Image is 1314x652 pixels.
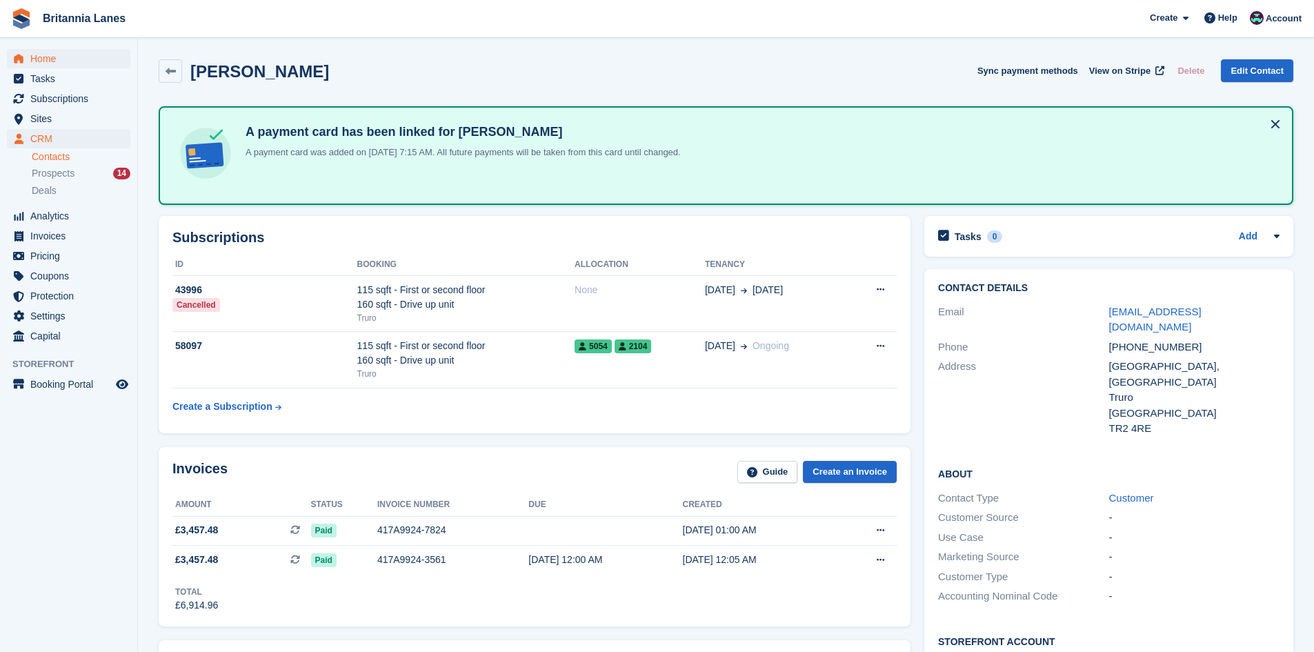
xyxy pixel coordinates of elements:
span: [DATE] [753,283,783,297]
div: £6,914.96 [175,598,218,613]
th: Status [311,494,377,516]
span: Storefront [12,357,137,371]
a: menu [7,129,130,148]
a: menu [7,206,130,226]
th: Tenancy [705,254,848,276]
div: Truro [1109,390,1280,406]
div: Customer Type [938,569,1108,585]
h2: Contact Details [938,283,1280,294]
span: Invoices [30,226,113,246]
div: 115 sqft - First or second floor 160 sqft - Drive up unit [357,283,575,312]
img: Kirsty Miles [1250,11,1264,25]
p: A payment card was added on [DATE] 7:15 AM. All future payments will be taken from this card unti... [240,146,681,159]
span: 5054 [575,339,612,353]
div: - [1109,569,1280,585]
div: Contact Type [938,491,1108,506]
h2: Tasks [955,230,982,243]
div: 115 sqft - First or second floor 160 sqft - Drive up unit [357,339,575,368]
span: Home [30,49,113,68]
a: Add [1239,229,1257,245]
a: Customer [1109,492,1154,504]
th: Invoice number [377,494,528,516]
span: Coupons [30,266,113,286]
h2: About [938,466,1280,480]
img: card-linked-ebf98d0992dc2aeb22e95c0e3c79077019eb2392cfd83c6a337811c24bc77127.svg [177,124,235,182]
a: menu [7,226,130,246]
div: - [1109,589,1280,604]
a: Create an Invoice [803,461,897,484]
a: menu [7,306,130,326]
span: Analytics [30,206,113,226]
span: Ongoing [753,340,789,351]
span: [DATE] [705,283,735,297]
span: Paid [311,553,337,567]
div: None [575,283,705,297]
span: Create [1150,11,1177,25]
div: 14 [113,168,130,179]
h2: Subscriptions [172,230,897,246]
a: View on Stripe [1084,59,1167,82]
span: Tasks [30,69,113,88]
a: menu [7,69,130,88]
div: Accounting Nominal Code [938,589,1108,604]
a: Preview store [114,376,130,393]
div: Create a Subscription [172,399,272,414]
div: Truro [357,368,575,380]
span: Pricing [30,246,113,266]
span: Booking Portal [30,375,113,394]
a: [EMAIL_ADDRESS][DOMAIN_NAME] [1109,306,1202,333]
span: Help [1218,11,1237,25]
a: Guide [737,461,798,484]
a: Edit Contact [1221,59,1293,82]
span: Prospects [32,167,74,180]
div: [DATE] 12:00 AM [528,553,682,567]
a: menu [7,375,130,394]
button: Delete [1172,59,1210,82]
span: CRM [30,129,113,148]
div: [GEOGRAPHIC_DATA] [1109,406,1280,422]
a: menu [7,49,130,68]
div: [GEOGRAPHIC_DATA], [GEOGRAPHIC_DATA] [1109,359,1280,390]
a: Deals [32,184,130,198]
div: Truro [357,312,575,324]
a: menu [7,109,130,128]
span: Protection [30,286,113,306]
span: Paid [311,524,337,537]
h4: A payment card has been linked for [PERSON_NAME] [240,124,681,140]
div: Phone [938,339,1108,355]
a: Contacts [32,150,130,164]
a: menu [7,266,130,286]
a: Prospects 14 [32,166,130,181]
div: Marketing Source [938,549,1108,565]
th: Due [528,494,682,516]
span: View on Stripe [1089,64,1151,78]
div: - [1109,530,1280,546]
div: - [1109,549,1280,565]
span: Sites [30,109,113,128]
h2: Invoices [172,461,228,484]
th: Created [683,494,837,516]
div: Email [938,304,1108,335]
a: menu [7,286,130,306]
div: Customer Source [938,510,1108,526]
div: Use Case [938,530,1108,546]
button: Sync payment methods [977,59,1078,82]
a: Create a Subscription [172,394,281,419]
div: Address [938,359,1108,437]
span: £3,457.48 [175,523,218,537]
div: [DATE] 12:05 AM [683,553,837,567]
div: 0 [987,230,1003,243]
div: Total [175,586,218,598]
div: 58097 [172,339,357,353]
span: £3,457.48 [175,553,218,567]
span: Deals [32,184,57,197]
a: menu [7,246,130,266]
span: [DATE] [705,339,735,353]
a: menu [7,326,130,346]
th: ID [172,254,357,276]
div: [PHONE_NUMBER] [1109,339,1280,355]
th: Booking [357,254,575,276]
span: Subscriptions [30,89,113,108]
span: 2104 [615,339,652,353]
img: stora-icon-8386f47178a22dfd0bd8f6a31ec36ba5ce8667c1dd55bd0f319d3a0aa187defe.svg [11,8,32,29]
